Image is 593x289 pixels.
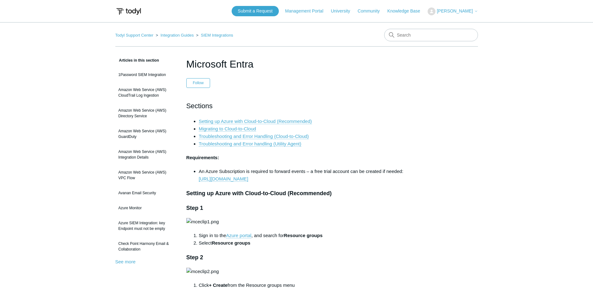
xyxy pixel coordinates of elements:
li: Sign in to the , and search for [199,232,407,239]
a: Amazon Web Service (AWS) Integration Details [115,146,177,163]
h2: Sections [186,100,407,111]
strong: Requirements: [186,155,219,160]
a: Check Point Harmony Email & Collaboration [115,238,177,255]
strong: + Create [209,282,228,288]
a: Setting up Azure with Cloud-to-Cloud (Recommended) [199,119,312,124]
a: Amazon Web Service (AWS) Directory Service [115,104,177,122]
li: Select [199,239,407,247]
input: Search [384,29,478,41]
a: Management Portal [285,8,329,14]
a: Knowledge Base [387,8,426,14]
a: Submit a Request [232,6,279,16]
h3: Setting up Azure with Cloud-to-Cloud (Recommended) [186,189,407,198]
strong: Resource groups [284,233,322,238]
button: Follow Article [186,78,210,88]
li: Todyl Support Center [115,33,155,38]
a: Amazon Web Service (AWS) VPC Flow [115,166,177,184]
li: Click from the Resource groups menu [199,281,407,289]
span: Articles in this section [115,58,159,63]
img: Todyl Support Center Help Center home page [115,6,142,17]
li: SIEM Integrations [195,33,233,38]
h1: Microsoft Entra [186,57,407,72]
a: Amazon Web Service (AWS) GuardDuty [115,125,177,143]
button: [PERSON_NAME] [428,8,478,15]
a: Azure portal [226,233,251,238]
a: [URL][DOMAIN_NAME] [199,176,248,182]
img: mceclip2.png [186,268,219,275]
a: Todyl Support Center [115,33,153,38]
a: Integration Guides [160,33,193,38]
a: Migrating to Cloud-to-Cloud [199,126,256,132]
h3: Step 1 [186,204,407,213]
h3: Step 2 [186,253,407,262]
a: University [331,8,356,14]
a: Community [358,8,386,14]
li: An Azure Subscription is required to forward events – a free trial account can be created if needed: [199,168,407,183]
a: Azure SIEM Integration: key Endpoint must not be empty [115,217,177,235]
a: Amazon Web Service (AWS) CloudTrail Log Ingestion [115,84,177,101]
a: 1Password SIEM Integration [115,69,177,81]
a: Troubleshooting and Error Handling (Cloud-to-Cloud) [199,134,309,139]
a: Avanan Email Security [115,187,177,199]
li: Integration Guides [154,33,195,38]
a: Troubleshooting and Error handling (Utility Agent) [199,141,301,147]
strong: Resource groups [212,240,250,246]
a: Azure Monitor [115,202,177,214]
span: [PERSON_NAME] [437,8,473,13]
a: See more [115,259,136,264]
img: mceclip1.png [186,218,219,226]
a: SIEM Integrations [201,33,233,38]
